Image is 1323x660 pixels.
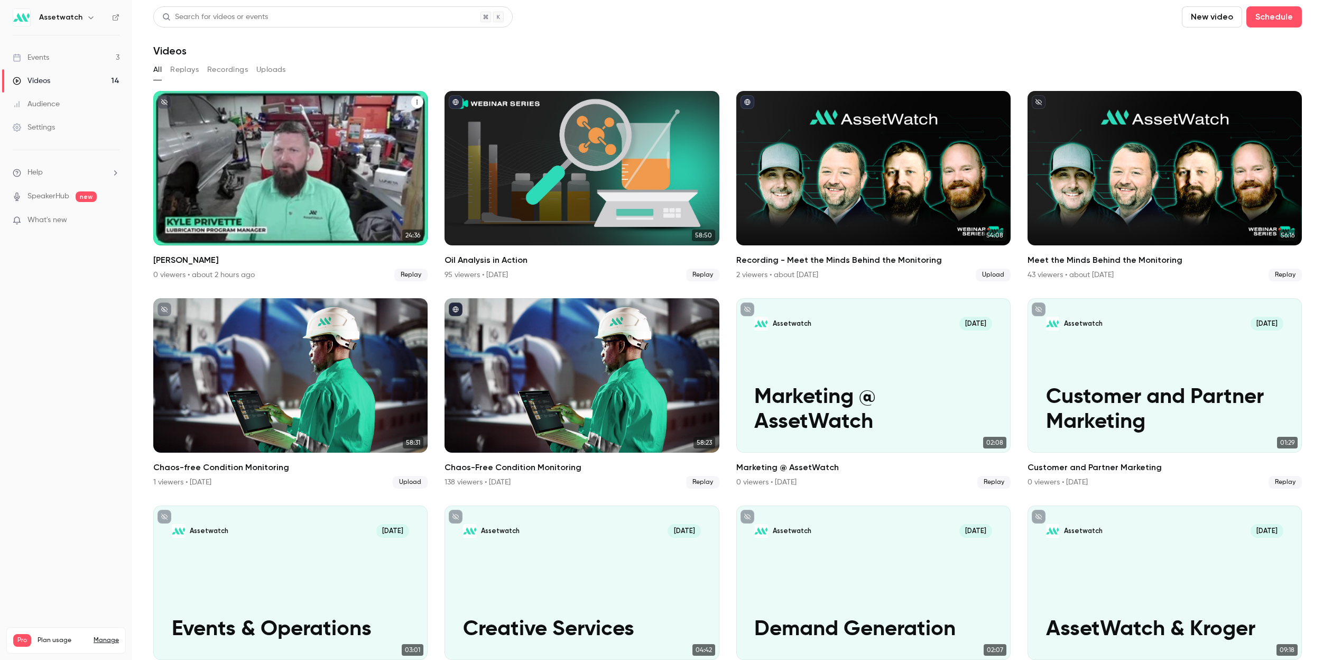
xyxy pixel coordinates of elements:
[754,617,992,642] p: Demand Generation
[463,524,477,538] img: Creative Services
[1276,644,1298,656] span: 09:18
[741,95,754,109] button: published
[402,230,423,241] span: 24:36
[1032,302,1046,316] button: unpublished
[977,476,1011,489] span: Replay
[1028,298,1302,489] a: Customer and Partner MarketingAssetwatch[DATE]Customer and Partner Marketing01:29Customer and Par...
[190,526,228,536] p: Assetwatch
[1028,298,1302,489] li: Customer and Partner Marketing
[445,298,719,489] a: 58:23Chaos-Free Condition Monitoring138 viewers • [DATE]Replay
[393,476,428,489] span: Upload
[162,12,268,23] div: Search for videos or events
[445,91,719,281] a: 58:50Oil Analysis in Action95 viewers • [DATE]Replay
[741,302,754,316] button: unpublished
[773,319,811,328] p: Assetwatch
[1246,6,1302,27] button: Schedule
[773,526,811,536] p: Assetwatch
[983,230,1006,241] span: 54:08
[976,269,1011,281] span: Upload
[1046,385,1284,434] p: Customer and Partner Marketing
[686,269,719,281] span: Replay
[445,477,511,488] div: 138 viewers • [DATE]
[13,122,55,133] div: Settings
[741,510,754,524] button: unpublished
[94,636,119,645] a: Manage
[158,510,171,524] button: unpublished
[449,302,462,316] button: published
[107,216,119,225] iframe: Noticeable Trigger
[403,437,423,448] span: 58:31
[1028,91,1302,281] li: Meet the Minds Behind the Monitoring
[1278,230,1298,241] span: 56:16
[13,634,31,647] span: Pro
[38,636,87,645] span: Plan usage
[1028,254,1302,267] h2: Meet the Minds Behind the Monitoring
[445,91,719,281] li: Oil Analysis in Action
[693,437,715,448] span: 58:23
[153,461,428,474] h2: Chaos-free Condition Monitoring
[207,61,248,78] button: Recordings
[463,617,701,642] p: Creative Services
[153,270,255,280] div: 0 viewers • about 2 hours ago
[736,270,818,280] div: 2 viewers • about [DATE]
[172,524,186,538] img: Events & Operations
[1028,461,1302,474] h2: Customer and Partner Marketing
[13,99,60,109] div: Audience
[13,9,30,26] img: Assetwatch
[158,95,171,109] button: unpublished
[692,644,715,656] span: 04:42
[754,385,992,434] p: Marketing @ AssetWatch
[692,230,715,241] span: 58:50
[39,12,82,23] h6: Assetwatch
[449,95,462,109] button: published
[170,61,199,78] button: Replays
[76,191,97,202] span: new
[445,461,719,474] h2: Chaos-Free Condition Monitoring
[27,167,43,178] span: Help
[1028,270,1114,280] div: 43 viewers • about [DATE]
[1064,319,1103,328] p: Assetwatch
[983,437,1006,448] span: 02:08
[1046,524,1060,538] img: AssetWatch & Kroger
[27,191,69,202] a: SpeakerHub
[1028,477,1088,488] div: 0 viewers • [DATE]
[445,298,719,489] li: Chaos-Free Condition Monitoring
[481,526,520,536] p: Assetwatch
[1032,510,1046,524] button: unpublished
[376,524,409,538] span: [DATE]
[1046,317,1060,331] img: Customer and Partner Marketing
[1269,476,1302,489] span: Replay
[1269,269,1302,281] span: Replay
[736,254,1011,267] h2: Recording - Meet the Minds Behind the Monitoring
[959,317,992,331] span: [DATE]
[754,317,768,331] img: Marketing @ AssetWatch
[153,61,162,78] button: All
[1064,526,1103,536] p: Assetwatch
[27,215,67,226] span: What's new
[153,6,1302,654] section: Videos
[13,76,50,86] div: Videos
[153,477,211,488] div: 1 viewers • [DATE]
[686,476,719,489] span: Replay
[153,91,428,281] li: Kyle Privette
[1028,91,1302,281] a: 56:16Meet the Minds Behind the Monitoring43 viewers • about [DATE]Replay
[172,617,410,642] p: Events & Operations
[13,167,119,178] li: help-dropdown-opener
[736,461,1011,474] h2: Marketing @ AssetWatch
[668,524,700,538] span: [DATE]
[1182,6,1242,27] button: New video
[153,254,428,267] h2: [PERSON_NAME]
[153,44,187,57] h1: Videos
[1032,95,1046,109] button: unpublished
[736,298,1011,489] li: Marketing @ AssetWatch
[158,302,171,316] button: unpublished
[153,298,428,489] a: 58:31Chaos-free Condition Monitoring1 viewers • [DATE]Upload
[445,270,508,280] div: 95 viewers • [DATE]
[1046,617,1284,642] p: AssetWatch & Kroger
[13,52,49,63] div: Events
[959,524,992,538] span: [DATE]
[153,298,428,489] li: Chaos-free Condition Monitoring
[394,269,428,281] span: Replay
[736,91,1011,281] li: Recording - Meet the Minds Behind the Monitoring
[1251,524,1283,538] span: [DATE]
